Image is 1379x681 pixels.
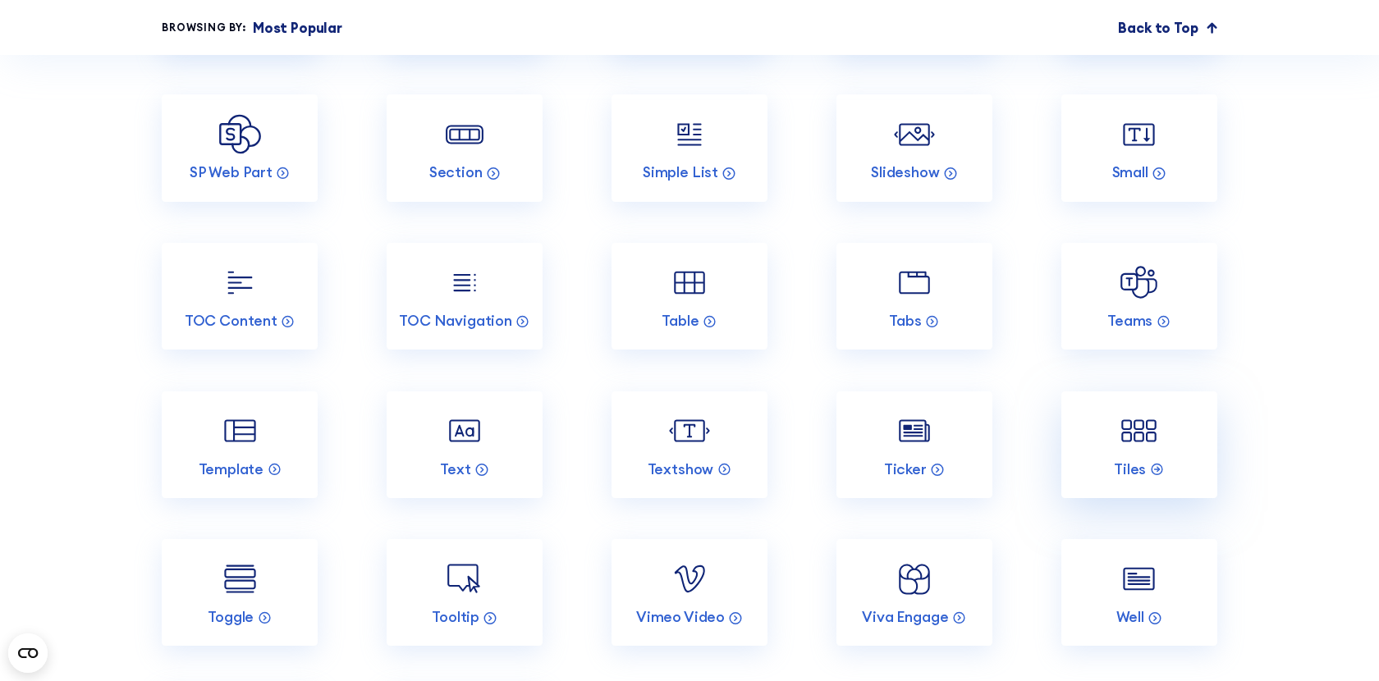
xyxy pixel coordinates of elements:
[162,539,318,646] a: Toggle
[219,262,260,303] img: TOC Content
[1061,391,1217,498] a: Tiles
[884,460,927,479] p: Ticker
[1107,312,1152,331] p: Teams
[1116,608,1144,627] p: Well
[399,312,512,331] p: TOC Navigation
[836,94,992,201] a: Slideshow
[440,460,470,479] p: Text
[669,114,710,155] img: Simple List
[1061,94,1217,201] a: Small
[253,17,342,38] p: Most Popular
[208,608,254,627] p: Toggle
[1118,410,1159,451] img: Tiles
[190,163,273,182] p: SP Web Part
[185,312,277,331] p: TOC Content
[432,608,479,627] p: Tooltip
[1118,114,1159,155] img: Small
[444,558,485,599] img: Tooltip
[162,94,318,201] a: SP Web Part
[894,410,935,451] img: Ticker
[1061,243,1217,350] a: Teams
[1118,17,1198,38] p: Back to Top
[219,558,260,599] img: Toggle
[669,262,710,303] img: Table
[8,633,48,673] button: Open CMP widget
[444,410,485,451] img: Text
[871,163,939,182] p: Slideshow
[162,243,318,350] a: TOC Content
[387,539,543,646] a: Tooltip
[1118,558,1159,599] img: Well
[162,20,245,35] div: Browsing by:
[429,163,483,182] p: Section
[1297,602,1379,681] iframe: Chat Widget
[199,460,264,479] p: Template
[836,391,992,498] a: Ticker
[643,163,718,182] p: Simple List
[612,539,767,646] a: Vimeo Video
[612,391,767,498] a: Textshow
[1061,539,1217,646] a: Well
[444,114,485,155] img: Section
[387,391,543,498] a: Text
[162,391,318,498] a: Template
[1118,17,1216,38] a: Back to Top
[836,539,992,646] a: Viva Engage
[894,558,935,599] img: Viva Engage
[1118,262,1159,303] img: Teams
[648,460,714,479] p: Textshow
[662,312,699,331] p: Table
[1112,163,1148,182] p: Small
[636,608,725,627] p: Vimeo Video
[889,312,921,331] p: Tabs
[387,243,543,350] a: TOC Navigation
[894,262,935,303] img: Tabs
[669,558,710,599] img: Vimeo Video
[1114,460,1146,479] p: Tiles
[219,410,260,451] img: Template
[836,243,992,350] a: Tabs
[444,262,485,303] img: TOC Navigation
[612,94,767,201] a: Simple List
[219,114,260,154] img: SP Web Part
[862,608,948,627] p: Viva Engage
[894,114,935,155] img: Slideshow
[669,410,710,451] img: Textshow
[387,94,543,201] a: Section
[612,243,767,350] a: Table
